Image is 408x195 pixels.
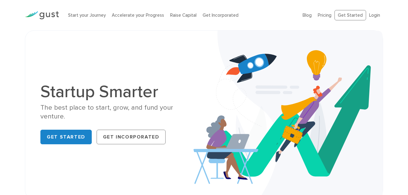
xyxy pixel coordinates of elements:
img: Gust Logo [25,11,59,19]
a: Get Incorporated [97,130,166,144]
a: Pricing [318,12,331,18]
a: Raise Capital [170,12,197,18]
a: Get Started [40,130,92,144]
a: Start your Journey [68,12,106,18]
a: Blog [303,12,312,18]
div: The best place to start, grow, and fund your venture. [40,103,199,121]
a: Accelerate your Progress [112,12,164,18]
a: Get Started [334,10,366,21]
a: Get Incorporated [203,12,238,18]
h1: Startup Smarter [40,83,199,100]
a: Login [369,12,380,18]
